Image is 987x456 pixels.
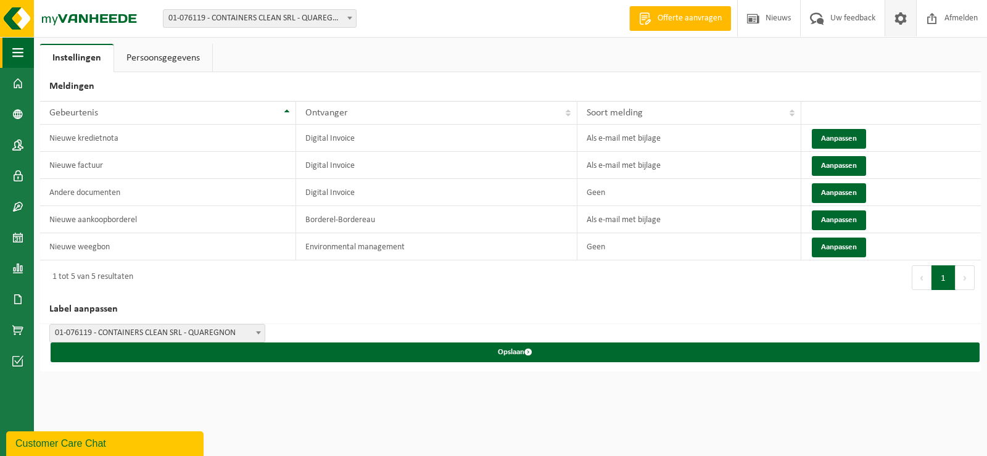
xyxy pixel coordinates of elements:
[812,156,866,176] button: Aanpassen
[49,324,265,342] span: 01-076119 - CONTAINERS CLEAN SRL - QUAREGNON
[49,108,98,118] span: Gebeurtenis
[40,233,296,260] td: Nieuwe weegbon
[296,233,577,260] td: Environmental management
[577,179,801,206] td: Geen
[655,12,725,25] span: Offerte aanvragen
[51,342,980,362] button: Opslaan
[931,265,956,290] button: 1
[50,325,265,342] span: 01-076119 - CONTAINERS CLEAN SRL - QUAREGNON
[812,210,866,230] button: Aanpassen
[40,44,114,72] a: Instellingen
[629,6,731,31] a: Offerte aanvragen
[163,10,356,27] span: 01-076119 - CONTAINERS CLEAN SRL - QUAREGNON
[163,9,357,28] span: 01-076119 - CONTAINERS CLEAN SRL - QUAREGNON
[577,152,801,179] td: Als e-mail met bijlage
[912,265,931,290] button: Previous
[812,129,866,149] button: Aanpassen
[296,152,577,179] td: Digital Invoice
[305,108,348,118] span: Ontvanger
[577,206,801,233] td: Als e-mail met bijlage
[587,108,643,118] span: Soort melding
[296,206,577,233] td: Borderel-Bordereau
[296,179,577,206] td: Digital Invoice
[296,125,577,152] td: Digital Invoice
[577,125,801,152] td: Als e-mail met bijlage
[40,125,296,152] td: Nieuwe kredietnota
[46,267,133,289] div: 1 tot 5 van 5 resultaten
[40,206,296,233] td: Nieuwe aankoopborderel
[6,429,206,456] iframe: chat widget
[40,72,981,101] h2: Meldingen
[956,265,975,290] button: Next
[812,238,866,257] button: Aanpassen
[40,295,981,324] h2: Label aanpassen
[114,44,212,72] a: Persoonsgegevens
[40,179,296,206] td: Andere documenten
[812,183,866,203] button: Aanpassen
[40,152,296,179] td: Nieuwe factuur
[577,233,801,260] td: Geen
